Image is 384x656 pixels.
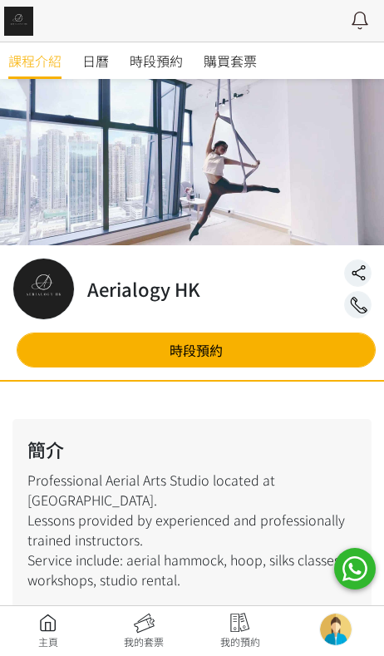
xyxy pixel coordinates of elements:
span: 時段預約 [130,51,183,71]
span: 課程介紹 [8,51,62,71]
h2: 簡介 [27,436,357,463]
a: 課程介紹 [8,42,62,79]
a: 購買套票 [204,42,257,79]
a: 時段預約 [130,42,183,79]
a: 日曆 [82,42,109,79]
a: 時段預約 [17,333,376,367]
span: 購買套票 [204,51,257,71]
h2: Aerialogy HK [87,275,200,303]
span: 日曆 [82,51,109,71]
